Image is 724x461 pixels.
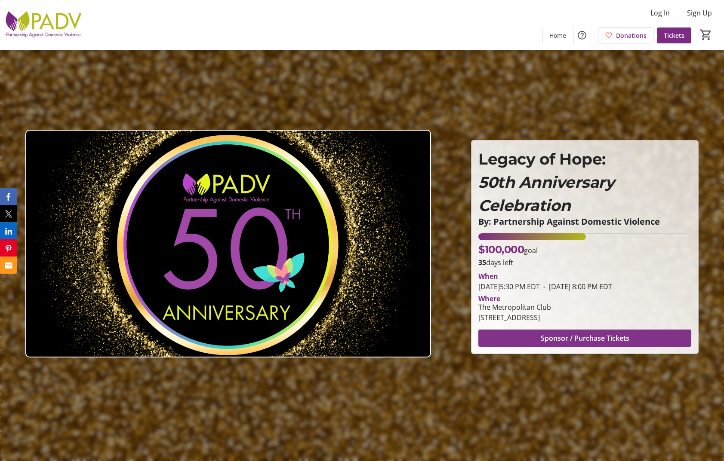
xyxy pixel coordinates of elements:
[478,173,614,215] em: 50th Anniversary Celebration
[478,258,486,267] span: 35
[478,243,524,256] span: $100,000
[687,8,712,18] span: Sign Up
[478,295,500,302] div: Where
[478,150,606,168] span: Legacy of Hope:
[478,312,551,323] div: [STREET_ADDRESS]
[25,130,431,358] img: Campaign CTA Media Photo
[540,282,612,291] span: [DATE] 8:00 PM EDT
[478,242,538,257] p: goal
[542,27,573,43] a: Home
[657,27,691,43] a: Tickets
[478,330,691,347] button: Sponsor / Purchase Tickets
[680,6,719,20] button: Sign Up
[644,6,677,20] button: Log In
[478,233,691,240] div: 50.5% of fundraising goal reached
[698,27,714,43] button: Cart
[478,217,691,226] p: By: Partnership Against Domestic Violence
[598,27,653,43] a: Donations
[549,31,566,40] span: Home
[540,282,549,291] span: -
[664,31,684,40] span: Tickets
[616,31,647,40] span: Donations
[541,333,629,343] span: Sponsor / Purchase Tickets
[478,282,540,291] span: [DATE] 5:30 PM EDT
[478,257,691,268] p: days left
[650,8,670,18] span: Log In
[5,3,82,46] img: Partnership Against Domestic Violence's Logo
[573,27,591,44] button: Help
[478,271,498,281] div: When
[478,302,551,312] div: The Metropolitan Club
